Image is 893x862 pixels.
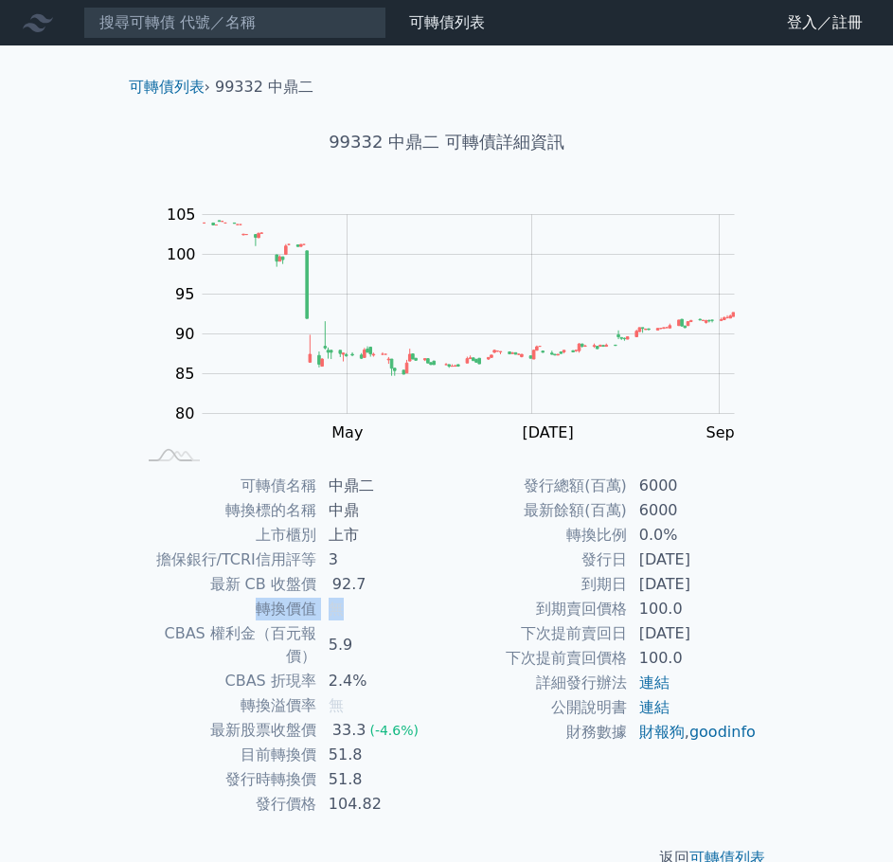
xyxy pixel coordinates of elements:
[175,325,194,343] tspan: 90
[447,646,628,671] td: 下次提前賣回價格
[798,771,893,862] div: 聊天小工具
[136,572,317,597] td: 最新 CB 收盤價
[167,206,196,224] tspan: 105
[136,718,317,743] td: 最新股票收盤價
[639,723,685,741] a: 財報狗
[329,600,344,618] span: 無
[772,8,878,38] a: 登入／註冊
[628,523,758,548] td: 0.0%
[317,474,447,498] td: 中鼎二
[114,129,780,155] h1: 99332 中鼎二 可轉債詳細資訊
[523,423,574,441] tspan: [DATE]
[317,621,447,669] td: 5.9
[129,78,205,96] a: 可轉債列表
[136,474,317,498] td: 可轉債名稱
[175,285,194,303] tspan: 95
[447,474,628,498] td: 發行總額(百萬)
[628,597,758,621] td: 100.0
[175,404,194,422] tspan: 80
[136,548,317,572] td: 擔保銀行/TCRI信用評等
[639,673,670,691] a: 連結
[628,474,758,498] td: 6000
[331,423,363,441] tspan: May
[317,548,447,572] td: 3
[447,572,628,597] td: 到期日
[317,498,447,523] td: 中鼎
[329,573,370,596] div: 92.7
[628,498,758,523] td: 6000
[628,720,758,745] td: ,
[317,743,447,767] td: 51.8
[136,743,317,767] td: 目前轉換價
[215,76,313,99] li: 99332 中鼎二
[317,767,447,792] td: 51.8
[447,720,628,745] td: 財務數據
[317,523,447,548] td: 上市
[447,498,628,523] td: 最新餘額(百萬)
[83,7,386,39] input: 搜尋可轉債 代號／名稱
[136,767,317,792] td: 發行時轉換價
[447,597,628,621] td: 到期賣回價格
[136,621,317,669] td: CBAS 權利金（百元報價）
[689,723,756,741] a: goodinfo
[447,671,628,695] td: 詳細發行辦法
[136,792,317,817] td: 發行價格
[628,646,758,671] td: 100.0
[706,423,735,441] tspan: Sep
[798,771,893,862] iframe: Chat Widget
[329,719,370,742] div: 33.3
[639,698,670,716] a: 連結
[409,13,485,31] a: 可轉債列表
[317,792,447,817] td: 104.82
[447,695,628,720] td: 公開說明書
[628,621,758,646] td: [DATE]
[136,597,317,621] td: 轉換價值
[175,365,194,383] tspan: 85
[136,693,317,718] td: 轉換溢價率
[628,548,758,572] td: [DATE]
[369,723,419,738] span: (-4.6%)
[136,523,317,548] td: 上市櫃別
[447,548,628,572] td: 發行日
[167,245,196,263] tspan: 100
[129,76,210,99] li: ›
[317,669,447,693] td: 2.4%
[447,621,628,646] td: 下次提前賣回日
[157,206,763,441] g: Chart
[136,669,317,693] td: CBAS 折現率
[628,572,758,597] td: [DATE]
[329,696,344,714] span: 無
[447,523,628,548] td: 轉換比例
[136,498,317,523] td: 轉換標的名稱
